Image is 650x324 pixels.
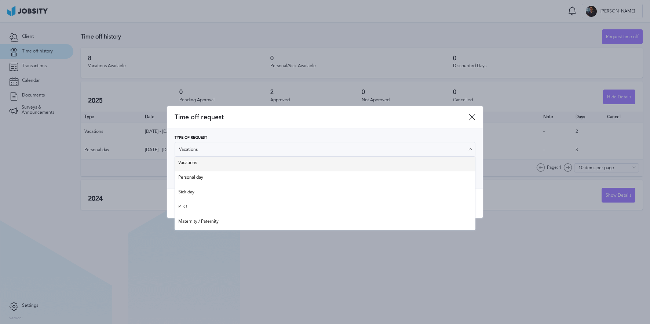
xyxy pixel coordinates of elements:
span: Type of Request [175,136,207,140]
span: Sick day [178,190,472,197]
span: Personal day [178,175,472,182]
span: Maternity / Paternity [178,219,472,226]
span: Vacations [178,160,472,168]
span: PTO [178,204,472,212]
span: Time off request [175,113,469,121]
